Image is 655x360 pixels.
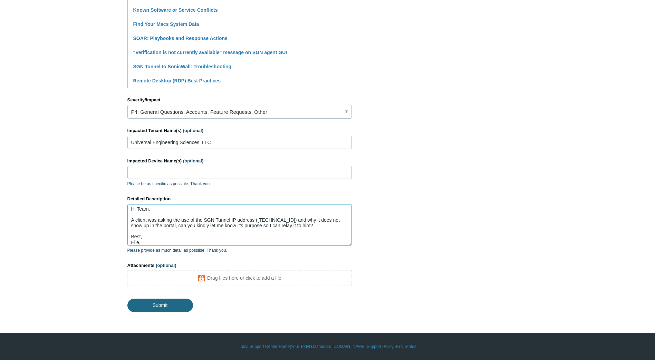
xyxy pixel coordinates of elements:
[156,263,176,268] span: (optional)
[291,343,331,350] a: Your Todyl Dashboard
[127,181,352,187] p: Please be as specific as possible. Thank you.
[127,105,352,119] a: P4: General Questions, Accounts, Feature Requests, Other
[127,247,352,253] p: Please provide as much detail as possible. Thank you.
[239,343,290,350] a: Todyl Support Center Home
[127,158,352,164] label: Impacted Device Name(s)
[127,343,528,350] div: | | | |
[133,36,228,41] a: SOAR: Playbooks and Response Actions
[367,343,393,350] a: Support Policy
[127,262,352,269] label: Attachments
[127,127,352,134] label: Impacted Tenant Name(s)
[133,7,218,13] a: Known Software or Service Conflicts
[183,128,203,133] span: (optional)
[183,158,203,163] span: (optional)
[133,21,199,27] a: Find Your Macs System Data
[133,50,287,55] a: "Verification is not currently available" message on SGN agent GUI
[133,64,232,69] a: SGN Tunnel to SonicWall: Troubleshooting
[127,196,352,202] label: Detailed Description
[127,299,193,312] input: Submit
[333,343,366,350] a: [DOMAIN_NAME]
[395,343,416,350] a: SGN Status
[127,97,352,103] label: Severity/Impact
[133,78,221,83] a: Remote Desktop (RDP) Best Practices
